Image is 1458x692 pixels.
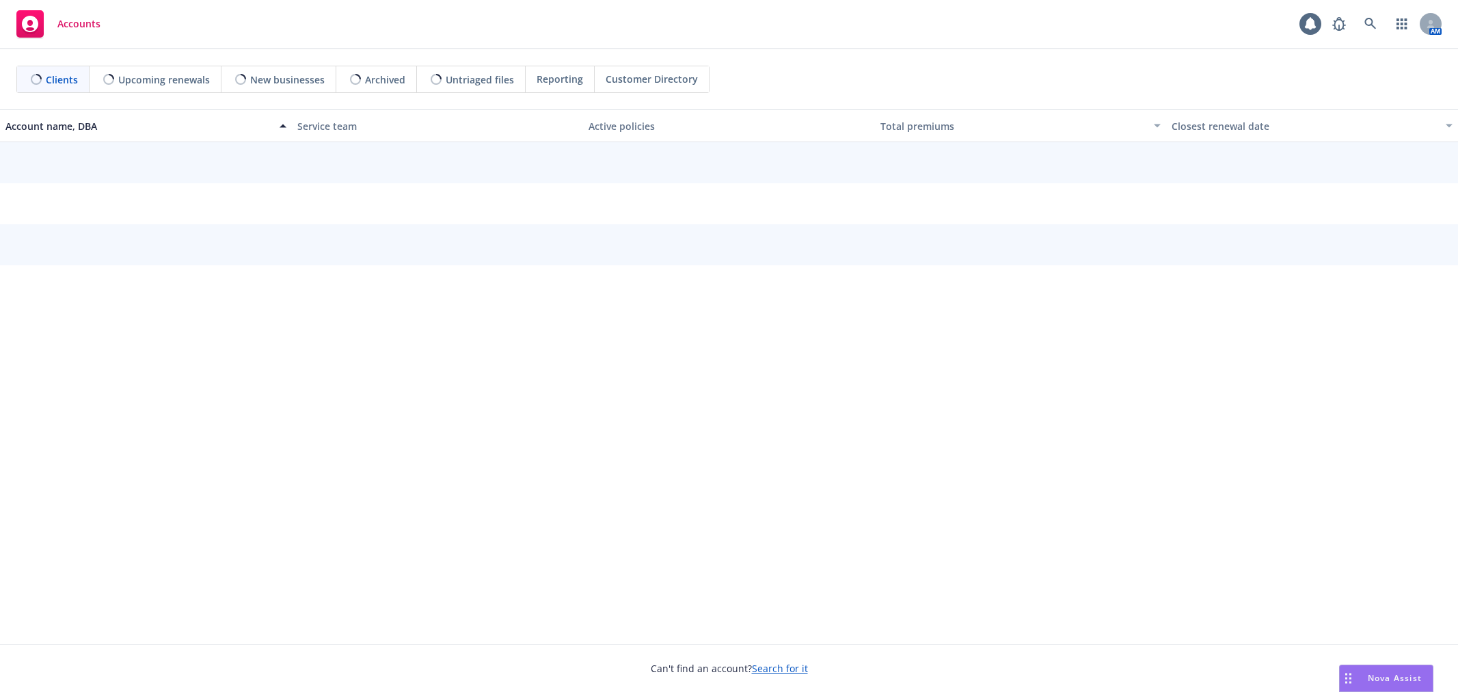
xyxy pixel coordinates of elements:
button: Nova Assist [1339,665,1433,692]
a: Switch app [1388,10,1416,38]
span: Customer Directory [606,72,698,86]
a: Search [1357,10,1384,38]
div: Active policies [589,119,869,133]
div: Service team [297,119,578,133]
button: Closest renewal date [1166,109,1458,142]
div: Closest renewal date [1172,119,1437,133]
a: Accounts [11,5,106,43]
span: Can't find an account? [651,661,808,676]
span: New businesses [250,72,325,87]
button: Service team [292,109,584,142]
span: Accounts [57,18,100,29]
span: Archived [365,72,405,87]
div: Account name, DBA [5,119,271,133]
span: Upcoming renewals [118,72,210,87]
span: Clients [46,72,78,87]
span: Reporting [537,72,583,86]
a: Report a Bug [1325,10,1353,38]
span: Nova Assist [1368,672,1422,684]
div: Total premiums [880,119,1146,133]
span: Untriaged files [446,72,514,87]
div: Drag to move [1340,665,1357,691]
button: Total premiums [875,109,1167,142]
a: Search for it [752,662,808,675]
button: Active policies [583,109,875,142]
